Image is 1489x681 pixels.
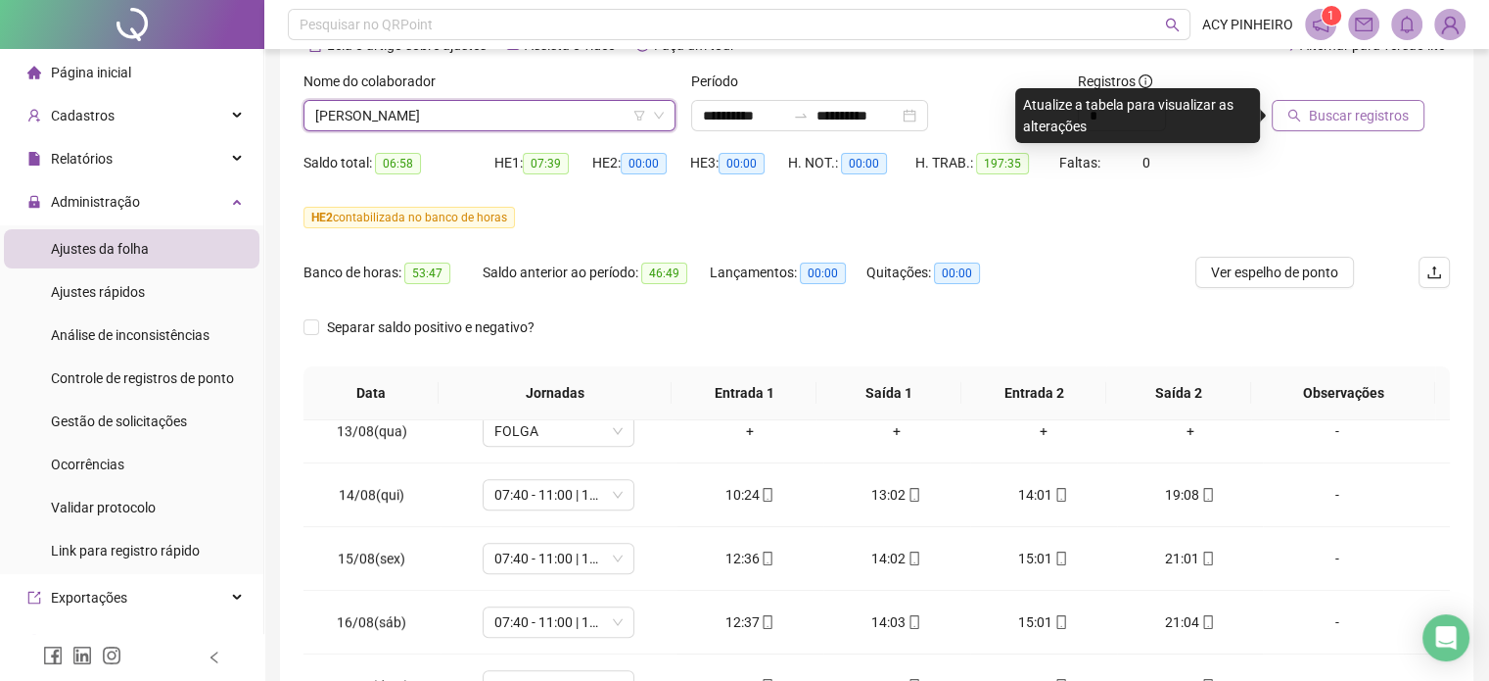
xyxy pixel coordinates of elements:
[51,370,234,386] span: Controle de registros de ponto
[1267,382,1419,404] span: Observações
[986,420,1101,442] div: +
[1279,420,1394,442] div: -
[841,153,887,174] span: 00:00
[27,195,41,209] span: lock
[1279,548,1394,569] div: -
[404,263,450,284] span: 53:47
[51,500,156,515] span: Validar protocolo
[816,366,961,420] th: Saída 1
[494,152,592,174] div: HE 1:
[710,262,866,284] div: Lançamentos:
[692,484,808,506] div: 10:24
[641,263,687,284] span: 46:49
[1309,105,1409,126] span: Buscar registros
[72,646,92,665] span: linkedin
[1133,611,1248,633] div: 21:04
[303,152,494,174] div: Saldo total:
[494,608,623,637] span: 07:40 - 11:00 | 12:00 - 16:00
[1015,88,1260,143] div: Atualize a tabela para visualizar as alterações
[986,484,1101,506] div: 14:01
[311,211,333,224] span: HE 2
[1355,16,1373,33] span: mail
[1279,611,1394,633] div: -
[1199,552,1215,565] span: mobile
[208,651,221,664] span: left
[27,152,41,166] span: file
[303,71,448,92] label: Nome do colaborador
[1165,18,1180,32] span: search
[793,108,809,123] span: swap-right
[1422,614,1469,661] div: Open Intercom Messenger
[51,284,145,300] span: Ajustes rápidos
[1059,155,1103,170] span: Faltas:
[315,101,664,130] span: DEJANIRA BARBOSA DOS SANTOS
[1142,155,1150,170] span: 0
[1312,16,1329,33] span: notification
[51,327,209,343] span: Análise de inconsistências
[986,611,1101,633] div: 15:01
[1272,100,1424,131] button: Buscar registros
[1211,262,1338,283] span: Ver espelho de ponto
[759,615,774,629] span: mobile
[303,262,483,284] div: Banco de horas:
[1133,420,1248,442] div: +
[759,552,774,565] span: mobile
[906,552,921,565] span: mobile
[672,366,816,420] th: Entrada 1
[1287,109,1301,122] span: search
[51,590,127,606] span: Exportações
[1327,9,1334,23] span: 1
[1052,488,1068,502] span: mobile
[494,544,623,573] span: 07:40 - 11:00 | 12:00 - 16:00
[51,457,124,472] span: Ocorrências
[1133,484,1248,506] div: 19:08
[483,262,710,284] div: Saldo anterior ao período:
[27,591,41,605] span: export
[1199,615,1215,629] span: mobile
[621,153,667,174] span: 00:00
[1139,74,1152,88] span: info-circle
[494,480,623,510] span: 07:40 - 11:00 | 12:00 - 16:00
[51,543,200,559] span: Link para registro rápido
[800,263,846,284] span: 00:00
[1202,14,1293,35] span: ACY PINHEIRO
[51,241,149,257] span: Ajustes da folha
[523,153,569,174] span: 07:39
[51,633,123,649] span: Integrações
[494,416,623,446] span: FOLGA
[976,153,1029,174] span: 197:35
[592,152,690,174] div: HE 2:
[102,646,121,665] span: instagram
[337,423,407,439] span: 13/08(qua)
[986,548,1101,569] div: 15:01
[27,109,41,122] span: user-add
[1195,257,1354,288] button: Ver espelho de ponto
[839,484,954,506] div: 13:02
[303,207,515,228] span: contabilizada no banco de horas
[1078,71,1152,92] span: Registros
[43,646,63,665] span: facebook
[439,366,672,420] th: Jornadas
[51,65,131,80] span: Página inicial
[839,611,954,633] div: 14:03
[1322,6,1341,25] sup: 1
[1133,548,1248,569] div: 21:01
[692,420,808,442] div: +
[653,110,665,122] span: down
[866,262,1009,284] div: Quitações:
[759,488,774,502] span: mobile
[51,194,140,210] span: Administração
[633,110,645,122] span: filter
[319,316,542,338] span: Separar saldo positivo e negativo?
[375,153,421,174] span: 06:58
[839,420,954,442] div: +
[303,366,439,420] th: Data
[690,152,788,174] div: HE 3:
[793,108,809,123] span: to
[51,151,113,167] span: Relatórios
[719,153,765,174] span: 00:00
[839,548,954,569] div: 14:02
[906,615,921,629] span: mobile
[51,413,187,429] span: Gestão de solicitações
[337,614,406,630] span: 16/08(sáb)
